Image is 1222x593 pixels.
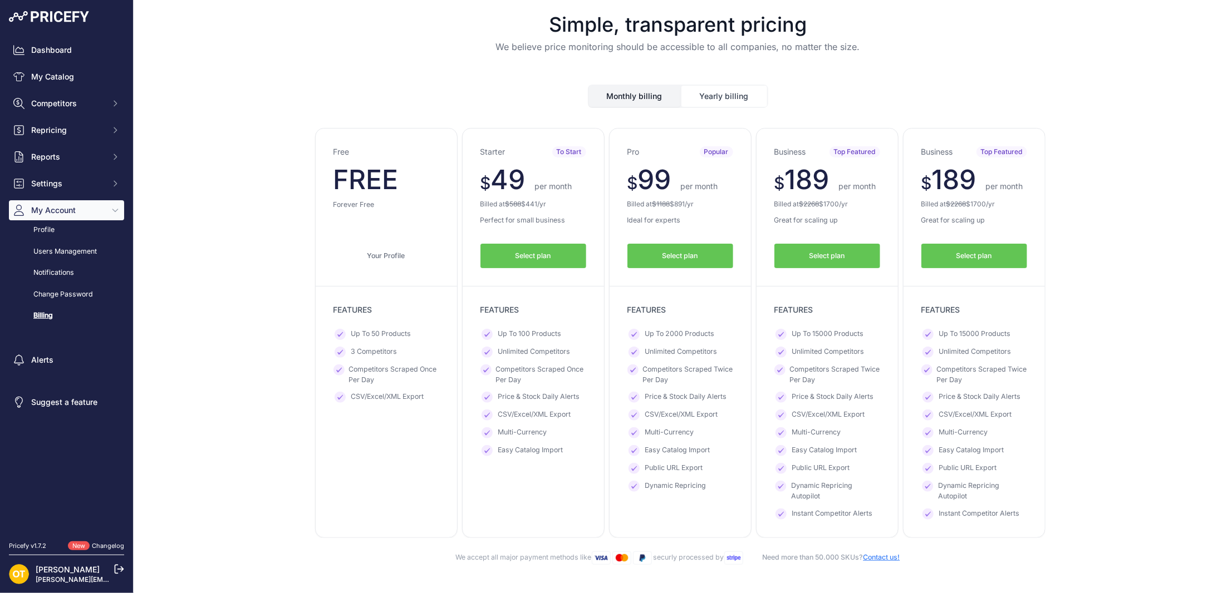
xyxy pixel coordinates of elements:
[645,463,703,474] span: Public URL Export
[939,409,1012,421] span: CSV/Excel/XML Export
[480,200,586,209] p: Billed at $ /yr
[333,304,439,315] p: FEATURES
[498,427,547,438] span: Multi-Currency
[31,178,104,189] span: Settings
[627,304,733,315] p: FEATURES
[9,147,124,167] button: Reports
[589,86,680,107] button: Monthly billing
[675,200,685,208] span: 891
[785,163,830,196] span: 189
[9,285,124,304] a: Change Password
[498,409,571,421] span: CSV/Excel/XML Export
[9,392,124,412] a: Suggest a feature
[792,392,874,403] span: Price & Stock Daily Alerts
[92,542,124,550] a: Changelog
[9,11,89,22] img: Pricefy Logo
[9,120,124,140] button: Repricing
[774,146,806,157] h3: Business
[792,427,841,438] span: Multi-Currency
[939,347,1012,358] span: Unlimited Competitors
[36,565,100,574] a: [PERSON_NAME]
[68,541,90,551] span: New
[652,200,670,208] del: $
[939,463,997,474] span: Public URL Export
[792,463,850,474] span: Public URL Export
[792,481,880,501] span: Dynamic Repricing Autopilot
[333,163,399,196] span: FREE
[939,445,1004,456] span: Easy Catalog Import
[9,541,46,551] div: Pricefy v1.7.2
[921,146,953,157] h3: Business
[516,251,551,261] span: Select plan
[480,304,586,315] p: FEATURES
[535,181,572,191] span: per month
[333,200,439,210] p: Forever Free
[809,251,845,261] span: Select plan
[480,173,491,193] span: $
[946,200,966,208] del: $
[9,67,124,87] a: My Catalog
[939,329,1011,340] span: Up To 15000 Products
[790,364,880,385] span: Competitors Scraped Twice Per Day
[31,125,104,136] span: Repricing
[9,242,124,261] a: Users Management
[498,392,580,403] span: Price & Stock Daily Alerts
[681,86,767,107] button: Yearly billing
[824,200,840,208] span: 1700
[956,251,992,261] span: Select plan
[657,200,670,208] span: 1188
[552,146,586,157] span: To Start
[792,508,873,520] span: Instant Competitor Alerts
[645,329,715,340] span: Up To 2000 Products
[774,304,880,315] p: FEATURES
[645,427,694,438] span: Multi-Currency
[31,98,104,109] span: Competitors
[31,151,104,162] span: Reports
[921,200,1027,209] p: Billed at $ /yr
[830,146,880,157] span: Top Featured
[745,553,900,561] span: Need more than 50.000 SKUs?
[349,364,439,385] span: Competitors Scraped Once Per Day
[939,508,1020,520] span: Instant Competitor Alerts
[480,146,506,157] h3: Starter
[627,244,733,269] button: Select plan
[496,364,586,385] span: Competitors Scraped Once Per Day
[643,364,733,385] span: Competitors Scraped Twice Per Day
[9,306,124,325] a: Billing
[9,350,124,370] a: Alerts
[804,200,819,208] span: 2268
[638,163,671,196] span: 99
[921,304,1027,315] p: FEATURES
[645,409,718,421] span: CSV/Excel/XML Export
[792,347,865,358] span: Unlimited Competitors
[480,244,586,269] button: Select plan
[792,329,864,340] span: Up To 15000 Products
[526,200,538,208] span: 441
[491,163,526,196] span: 49
[681,181,718,191] span: per month
[627,173,638,193] span: $
[645,481,706,492] span: Dynamic Repricing
[951,200,966,208] span: 2268
[839,181,876,191] span: per month
[9,40,124,528] nav: Sidebar
[774,200,880,209] p: Billed at $ /yr
[627,146,640,157] h3: Pro
[921,244,1027,269] button: Select plan
[498,347,571,358] span: Unlimited Competitors
[333,146,350,157] h3: Free
[971,200,987,208] span: 1700
[921,215,1027,226] p: Great for scaling up
[976,146,1027,157] span: Top Featured
[792,445,857,456] span: Easy Catalog Import
[143,13,1213,36] h1: Simple, transparent pricing
[662,251,698,261] span: Select plan
[351,329,411,340] span: Up To 50 Products
[627,200,733,209] p: Billed at $ /yr
[774,173,785,193] span: $
[510,200,522,208] span: 588
[9,220,124,240] a: Profile
[645,347,718,358] span: Unlimited Competitors
[986,181,1023,191] span: per month
[31,205,104,216] span: My Account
